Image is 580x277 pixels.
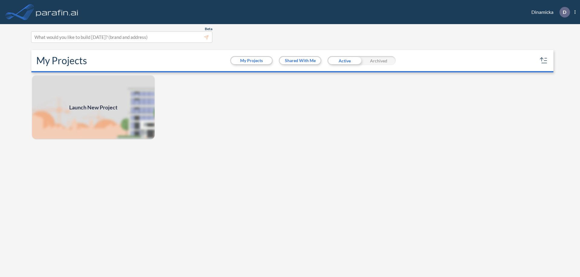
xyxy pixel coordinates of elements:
[205,27,212,31] span: Beta
[31,75,155,140] a: Launch New Project
[539,56,549,65] button: sort
[280,57,321,64] button: Shared With Me
[31,75,155,140] img: add
[563,9,566,15] p: D
[35,6,79,18] img: logo
[36,55,87,66] h2: My Projects
[69,103,118,112] span: Launch New Project
[327,56,362,65] div: Active
[231,57,272,64] button: My Projects
[362,56,396,65] div: Archived
[522,7,575,17] div: Dinamicka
